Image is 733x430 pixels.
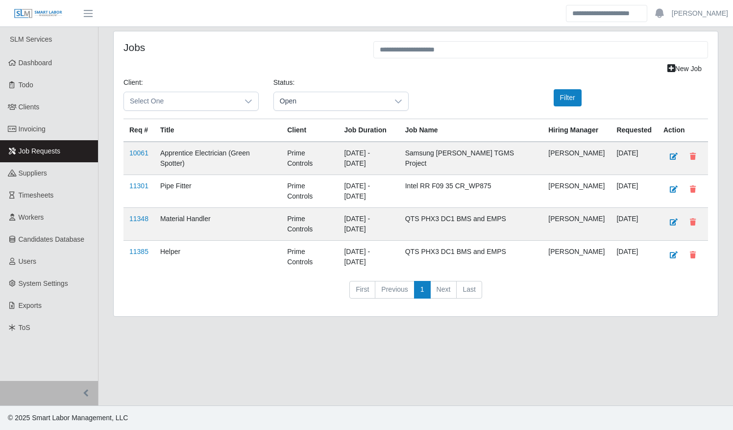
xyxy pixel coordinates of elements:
[281,241,338,274] td: Prime Controls
[124,92,239,110] span: Select One
[129,215,148,223] a: 11348
[611,241,658,274] td: [DATE]
[19,302,42,309] span: Exports
[154,208,281,241] td: Material Handler
[19,147,61,155] span: Job Requests
[611,175,658,208] td: [DATE]
[399,175,543,208] td: Intel RR F09 35 CR_WP875
[19,103,40,111] span: Clients
[611,208,658,241] td: [DATE]
[542,241,611,274] td: [PERSON_NAME]
[542,175,611,208] td: [PERSON_NAME]
[8,414,128,422] span: © 2025 Smart Labor Management, LLC
[154,119,281,142] th: Title
[566,5,647,22] input: Search
[338,175,399,208] td: [DATE] - [DATE]
[611,119,658,142] th: Requested
[281,142,338,175] td: Prime Controls
[542,119,611,142] th: Hiring Manager
[611,142,658,175] td: [DATE]
[338,208,399,241] td: [DATE] - [DATE]
[19,81,33,89] span: Todo
[19,324,30,331] span: ToS
[274,92,389,110] span: Open
[414,281,431,299] a: 1
[19,125,46,133] span: Invoicing
[273,77,295,88] label: Status:
[672,8,728,19] a: [PERSON_NAME]
[19,257,37,265] span: Users
[338,142,399,175] td: [DATE] - [DATE]
[399,208,543,241] td: QTS PHX3 DC1 BMS and EMPS
[10,35,52,43] span: SLM Services
[19,279,68,287] span: System Settings
[542,208,611,241] td: [PERSON_NAME]
[281,175,338,208] td: Prime Controls
[154,241,281,274] td: Helper
[123,281,708,306] nav: pagination
[399,142,543,175] td: Samsung [PERSON_NAME] TGMS Project
[19,191,54,199] span: Timesheets
[281,208,338,241] td: Prime Controls
[19,213,44,221] span: Workers
[123,119,154,142] th: Req #
[129,248,148,255] a: 11385
[399,241,543,274] td: QTS PHX3 DC1 BMS and EMPS
[123,77,143,88] label: Client:
[19,59,52,67] span: Dashboard
[14,8,63,19] img: SLM Logo
[399,119,543,142] th: Job Name
[123,41,359,53] h4: Jobs
[129,182,148,190] a: 11301
[542,142,611,175] td: [PERSON_NAME]
[338,241,399,274] td: [DATE] - [DATE]
[154,175,281,208] td: Pipe Fitter
[154,142,281,175] td: Apprentice Electrician (Green Spotter)
[281,119,338,142] th: Client
[19,235,85,243] span: Candidates Database
[661,60,708,77] a: New Job
[658,119,708,142] th: Action
[338,119,399,142] th: Job Duration
[554,89,582,106] button: Filter
[129,149,148,157] a: 10061
[19,169,47,177] span: Suppliers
